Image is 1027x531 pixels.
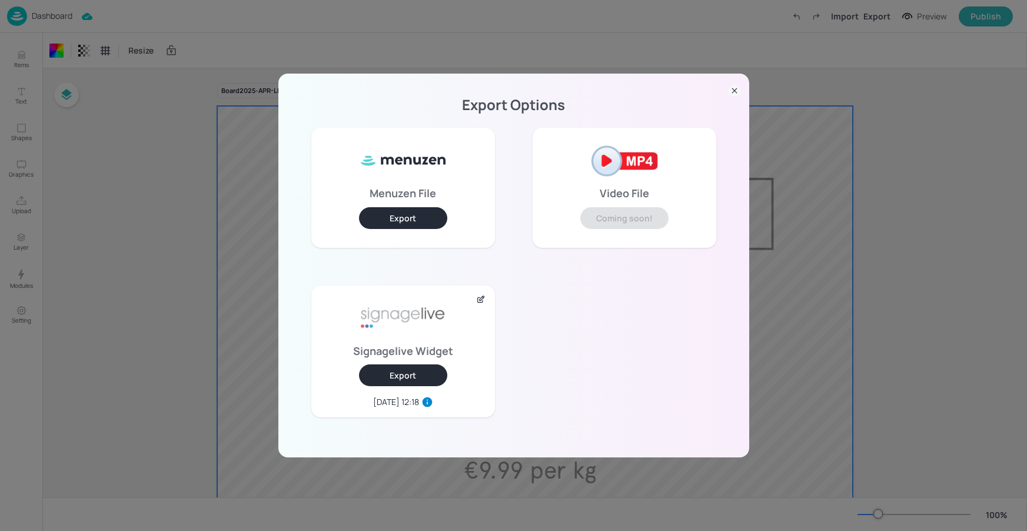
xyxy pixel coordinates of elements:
img: mp4-2af2121e.png [580,137,669,184]
img: signage-live-aafa7296.png [359,295,447,342]
img: ml8WC8f0XxQ8HKVnnVUe7f5Gv1vbApsJzyFa2MjOoB8SUy3kBkfteYo5TIAmtfcjWXsj8oHYkuYqrJRUn+qckOrNdzmSzIzkA... [359,137,447,184]
p: Export Options [293,101,735,109]
p: Menuzen File [370,189,436,197]
svg: Last export widget in this device [421,396,433,408]
div: [DATE] 12:18 [373,396,419,408]
button: Export [359,207,447,229]
p: Signagelive Widget [353,347,453,355]
p: Video File [600,189,649,197]
button: Export [359,364,447,386]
